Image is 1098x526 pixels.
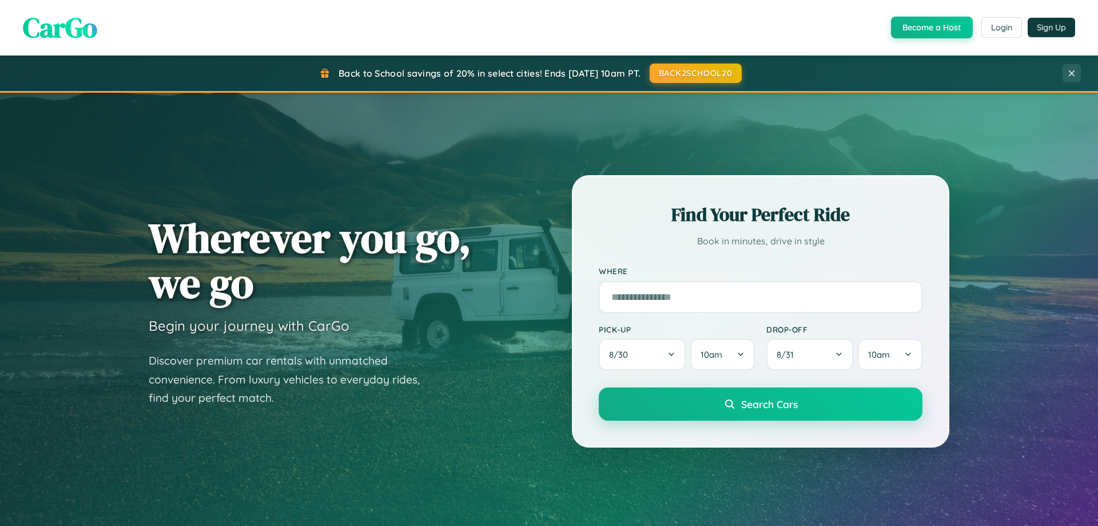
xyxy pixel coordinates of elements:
button: Search Cars [599,387,922,421]
button: Sign Up [1028,18,1075,37]
button: BACK2SCHOOL20 [650,64,742,83]
button: Login [981,17,1022,38]
label: Drop-off [766,325,922,334]
button: 10am [690,339,755,370]
h3: Begin your journey with CarGo [149,317,349,334]
button: 8/30 [599,339,686,370]
span: 8 / 30 [609,349,634,360]
button: Become a Host [891,17,973,38]
p: Discover premium car rentals with unmatched convenience. From luxury vehicles to everyday rides, ... [149,351,435,408]
label: Where [599,267,922,276]
button: 8/31 [766,339,853,370]
h1: Wherever you go, we go [149,215,471,306]
span: 8 / 31 [777,349,799,360]
span: Search Cars [741,398,798,410]
span: CarGo [23,9,97,46]
span: Back to School savings of 20% in select cities! Ends [DATE] 10am PT. [339,68,640,79]
h2: Find Your Perfect Ride [599,202,922,227]
span: 10am [701,349,722,360]
p: Book in minutes, drive in style [599,233,922,250]
button: 10am [858,339,922,370]
label: Pick-up [599,325,755,334]
span: 10am [868,349,890,360]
